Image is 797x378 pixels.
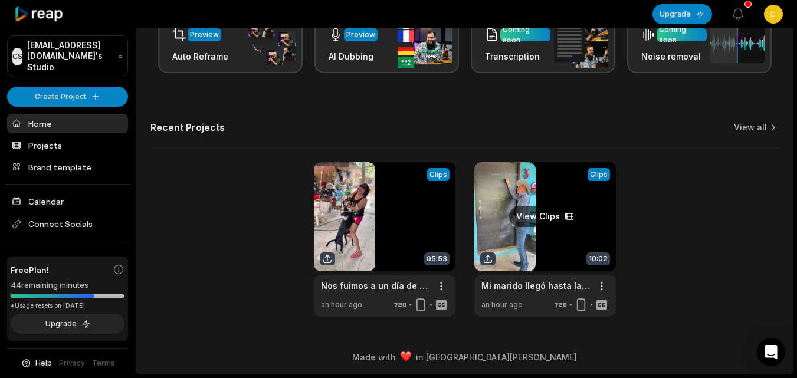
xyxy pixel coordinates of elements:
span: Help [35,358,52,369]
div: *Usage resets on [DATE] [11,301,124,310]
a: View all [734,121,767,133]
div: Coming soon [659,24,704,45]
h3: AI Dubbing [329,50,378,63]
img: auto_reframe.png [241,20,296,66]
div: Preview [346,29,375,40]
a: Terms [92,358,115,369]
h3: Auto Reframe [172,50,228,63]
button: Upgrade [652,4,712,24]
a: Mi marido llegó hasta las chanclas y sin ni un quinto [481,280,590,292]
a: Nos fuimos a un día de playa familiar [321,280,429,292]
img: transcription.png [554,17,608,68]
button: Upgrade [11,314,124,334]
span: Free Plan! [11,264,49,276]
h3: Noise removal [641,50,707,63]
div: 44 remaining minutes [11,280,124,291]
a: Projects [7,136,128,155]
div: CS [12,48,22,65]
div: Coming soon [503,24,548,45]
a: Brand template [7,157,128,177]
div: Made with in [GEOGRAPHIC_DATA][PERSON_NAME] [147,351,782,363]
img: heart emoji [401,351,411,362]
a: Privacy [59,358,85,369]
button: Help [21,358,52,369]
h2: Recent Projects [150,121,225,133]
button: Create Project [7,87,128,106]
img: ai_dubbing.png [398,17,452,68]
img: noise_removal.png [710,22,765,63]
a: Home [7,114,128,133]
div: Open Intercom Messenger [757,338,785,366]
a: Calendar [7,192,128,211]
p: [EMAIL_ADDRESS][DOMAIN_NAME]'s Studio [27,40,113,73]
span: Connect Socials [7,213,128,235]
div: Preview [190,29,219,40]
h3: Transcription [485,50,550,63]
